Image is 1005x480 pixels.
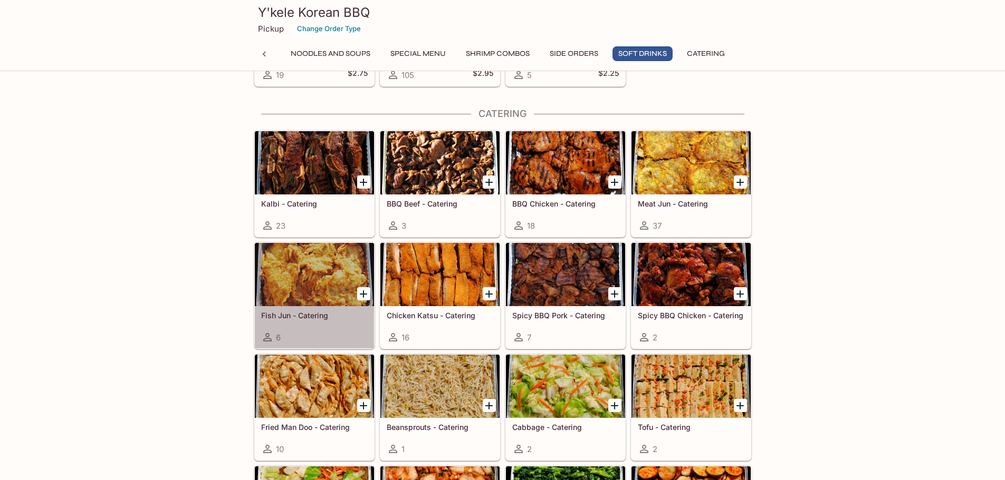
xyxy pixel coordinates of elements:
span: 19 [276,70,284,80]
button: Soft Drinks [612,46,673,61]
button: Add Cabbage - Catering [608,399,621,412]
a: Fried Man Doo - Catering10 [254,354,375,461]
a: Meat Jun - Catering37 [631,131,751,237]
div: Kalbi - Catering [255,131,374,194]
div: Spicy BBQ Chicken - Catering [631,243,751,306]
button: Add Spicy BBQ Chicken - Catering [734,287,747,300]
div: Chicken Katsu - Catering [380,243,500,306]
h5: BBQ Beef - Catering [387,199,493,208]
div: Cabbage - Catering [506,355,625,418]
span: 18 [527,221,535,231]
button: Add Spicy BBQ Pork - Catering [608,287,621,300]
button: Add Meat Jun - Catering [734,175,747,189]
button: Special Menu [385,46,452,61]
button: Add Beansprouts - Catering [483,399,496,412]
h3: Y'kele Korean BBQ [258,4,748,21]
button: Add Tofu - Catering [734,399,747,412]
span: 6 [276,332,281,342]
a: Tofu - Catering2 [631,354,751,461]
h4: Catering [254,108,752,120]
button: Add Chicken Katsu - Catering [483,287,496,300]
button: Noodles and Soups [285,46,376,61]
h5: Cabbage - Catering [512,423,619,432]
button: Add Fish Jun - Catering [357,287,370,300]
a: Beansprouts - Catering1 [380,354,500,461]
h5: $2.75 [348,68,368,81]
h5: Tofu - Catering [638,423,744,432]
h5: Spicy BBQ Chicken - Catering [638,311,744,320]
a: Chicken Katsu - Catering16 [380,242,500,349]
a: Spicy BBQ Chicken - Catering2 [631,242,751,349]
span: 2 [653,444,657,454]
h5: Spicy BBQ Pork - Catering [512,311,619,320]
div: Tofu - Catering [631,355,751,418]
span: 2 [653,332,657,342]
h5: $2.95 [473,68,493,81]
button: Add Fried Man Doo - Catering [357,399,370,412]
div: Fish Jun - Catering [255,243,374,306]
h5: Fried Man Doo - Catering [261,423,368,432]
a: Cabbage - Catering2 [505,354,626,461]
h5: Kalbi - Catering [261,199,368,208]
div: BBQ Chicken - Catering [506,131,625,194]
span: 7 [527,332,531,342]
span: 105 [401,70,414,80]
button: Add BBQ Beef - Catering [483,175,496,189]
div: Beansprouts - Catering [380,355,500,418]
button: Catering [681,46,731,61]
a: Kalbi - Catering23 [254,131,375,237]
div: Fried Man Doo - Catering [255,355,374,418]
button: Add BBQ Chicken - Catering [608,175,621,189]
p: Pickup [258,24,284,34]
h5: $2.25 [598,68,619,81]
h5: Beansprouts - Catering [387,423,493,432]
span: 10 [276,444,284,454]
h5: BBQ Chicken - Catering [512,199,619,208]
h5: Fish Jun - Catering [261,311,368,320]
span: 5 [527,70,532,80]
a: BBQ Beef - Catering3 [380,131,500,237]
h5: Meat Jun - Catering [638,199,744,208]
a: BBQ Chicken - Catering18 [505,131,626,237]
span: 3 [401,221,406,231]
button: Side Orders [544,46,604,61]
span: 1 [401,444,405,454]
span: 23 [276,221,285,231]
span: 2 [527,444,532,454]
button: Shrimp Combos [460,46,535,61]
span: 16 [401,332,409,342]
button: Change Order Type [292,21,366,37]
a: Fish Jun - Catering6 [254,242,375,349]
h5: Chicken Katsu - Catering [387,311,493,320]
div: Meat Jun - Catering [631,131,751,194]
button: Add Kalbi - Catering [357,175,370,189]
div: Spicy BBQ Pork - Catering [506,243,625,306]
a: Spicy BBQ Pork - Catering7 [505,242,626,349]
div: BBQ Beef - Catering [380,131,500,194]
span: 37 [653,221,662,231]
